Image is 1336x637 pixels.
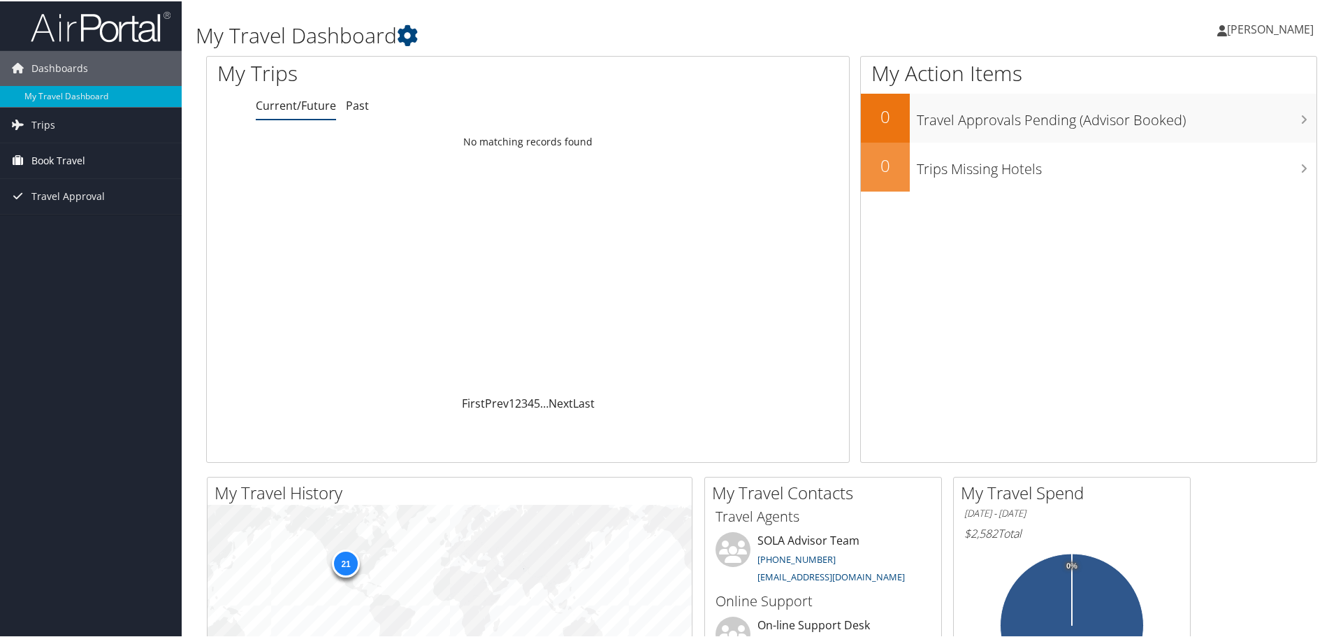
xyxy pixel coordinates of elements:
a: 0Travel Approvals Pending (Advisor Booked) [861,92,1316,141]
a: 3 [521,394,528,410]
h1: My Action Items [861,57,1316,87]
a: [PERSON_NAME] [1217,7,1328,49]
a: 1 [509,394,515,410]
a: Next [549,394,573,410]
h2: My Travel Contacts [712,480,941,503]
h2: My Travel History [215,480,692,503]
td: No matching records found [207,128,849,153]
span: Travel Approval [31,178,105,213]
a: Prev [485,394,509,410]
a: Current/Future [256,96,336,112]
h2: My Travel Spend [961,480,1190,503]
a: Past [346,96,369,112]
span: Dashboards [31,50,88,85]
a: 0Trips Missing Hotels [861,141,1316,190]
h3: Travel Agents [716,506,931,525]
div: 21 [332,548,360,576]
a: 2 [515,394,521,410]
li: SOLA Advisor Team [709,531,938,588]
a: [PHONE_NUMBER] [757,552,836,564]
h6: [DATE] - [DATE] [964,506,1179,519]
tspan: 0% [1066,561,1077,569]
a: First [462,394,485,410]
span: … [540,394,549,410]
h6: Total [964,524,1179,540]
span: Book Travel [31,142,85,177]
h3: Travel Approvals Pending (Advisor Booked) [917,102,1316,129]
span: Trips [31,106,55,141]
a: [EMAIL_ADDRESS][DOMAIN_NAME] [757,569,905,582]
h3: Trips Missing Hotels [917,151,1316,178]
a: 5 [534,394,540,410]
span: $2,582 [964,524,998,540]
h3: Online Support [716,590,931,610]
a: Last [573,394,595,410]
span: [PERSON_NAME] [1227,20,1314,36]
h1: My Trips [217,57,571,87]
h1: My Travel Dashboard [196,20,950,49]
img: airportal-logo.png [31,9,170,42]
a: 4 [528,394,534,410]
h2: 0 [861,103,910,127]
h2: 0 [861,152,910,176]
